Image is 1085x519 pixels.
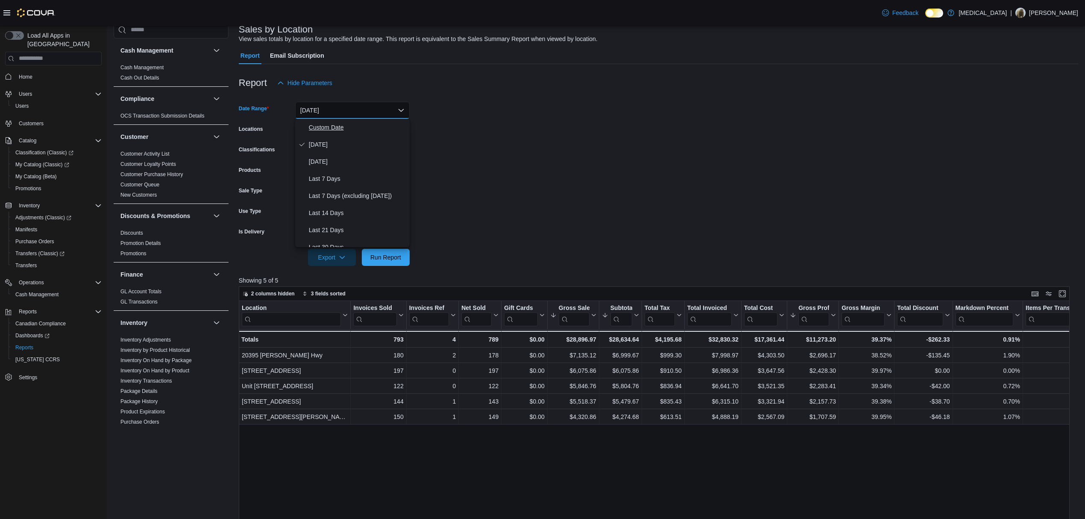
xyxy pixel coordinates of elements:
span: My Catalog (Classic) [12,159,102,170]
div: 4 [409,334,455,345]
a: Customer Queue [120,182,159,188]
span: Dashboards [15,332,50,339]
div: Gift Card Sales [504,304,538,326]
div: $5,804.76 [602,381,639,391]
div: Net Sold [461,304,492,326]
div: 39.97% [842,366,891,376]
div: 0 [409,381,455,391]
div: Aaron Featherstone [1015,8,1026,18]
span: Classification (Classic) [15,149,73,156]
div: Total Cost [744,304,777,312]
div: [STREET_ADDRESS] [242,366,348,376]
button: Total Invoiced [687,304,739,326]
span: Customers [15,118,102,129]
span: Export [313,249,351,266]
span: [DATE] [309,156,406,167]
button: Discounts & Promotions [120,212,210,220]
span: Home [15,71,102,82]
a: Reports [12,342,37,353]
a: Cash Management [12,289,62,300]
h3: Report [239,78,267,88]
div: Invoices Sold [353,304,396,312]
a: OCS Transaction Submission Details [120,113,205,119]
h3: Finance [120,270,143,279]
div: Inventory [114,335,229,451]
button: Canadian Compliance [9,318,105,330]
a: Product Expirations [120,409,165,415]
div: 2 [409,350,455,360]
span: Adjustments (Classic) [15,214,71,221]
span: New Customers [120,192,157,198]
button: Enter fullscreen [1057,289,1067,299]
span: Run Report [370,253,401,262]
div: Gross Margin [842,304,885,312]
div: $11,273.20 [790,334,836,345]
span: Customers [19,120,44,127]
div: 38.52% [842,350,891,360]
button: Transfers [9,259,105,271]
span: Customer Loyalty Points [120,161,176,168]
img: Cova [17,9,55,17]
span: Cash Management [12,289,102,300]
span: Canadian Compliance [15,320,66,327]
a: My Catalog (Classic) [12,159,73,170]
span: Dashboards [12,330,102,341]
span: Reports [15,344,33,351]
div: $2,428.30 [790,366,836,376]
div: $4,195.68 [645,334,682,345]
a: Canadian Compliance [12,318,69,329]
span: Classification (Classic) [12,147,102,158]
a: Settings [15,372,41,383]
span: Promotions [120,250,147,257]
button: Run Report [362,249,410,266]
div: $6,075.86 [602,366,639,376]
div: View sales totals by location for a specified date range. This report is equivalent to the Sales ... [239,35,598,44]
span: Transfers (Classic) [15,250,65,257]
a: Adjustments (Classic) [9,212,105,224]
span: Last 30 Days [309,242,406,252]
button: Finance [211,269,222,280]
div: $6,075.86 [550,366,596,376]
div: Finance [114,286,229,310]
span: Washington CCRS [12,354,102,365]
div: 39.37% [842,334,891,345]
button: My Catalog (Beta) [9,171,105,183]
a: Inventory Adjustments [120,337,171,343]
button: Gift Cards [504,304,545,326]
div: -$262.33 [897,334,950,345]
span: Cash Management [120,64,164,71]
span: 3 fields sorted [311,290,346,297]
span: Inventory [15,201,102,211]
button: Total Tax [645,304,682,326]
span: Last 7 Days [309,174,406,184]
button: Keyboard shortcuts [1030,289,1040,299]
button: Catalog [15,136,40,146]
div: Cash Management [114,62,229,86]
button: Location [242,304,348,326]
span: My Catalog (Beta) [15,173,57,180]
button: Customer [211,132,222,142]
div: Subtotal [610,304,632,326]
a: Promotions [12,183,45,194]
span: Customer Activity List [120,150,170,157]
div: Markdown Percent [955,304,1013,312]
div: Gross Profit [798,304,829,312]
p: [MEDICAL_DATA] [959,8,1007,18]
span: Adjustments (Classic) [12,212,102,223]
span: Canadian Compliance [12,318,102,329]
span: Email Subscription [270,47,324,64]
span: Users [15,103,29,109]
div: $0.00 [504,381,545,391]
div: 122 [461,381,499,391]
div: Total Discount [897,304,943,326]
button: Reports [2,306,105,318]
button: Invoices Ref [409,304,455,326]
a: Users [12,101,32,111]
span: My Catalog (Beta) [12,171,102,182]
a: Transfers (Classic) [9,248,105,259]
a: Home [15,72,36,82]
button: Compliance [211,94,222,104]
span: Operations [19,279,44,286]
button: Compliance [120,94,210,103]
span: Settings [19,374,37,381]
